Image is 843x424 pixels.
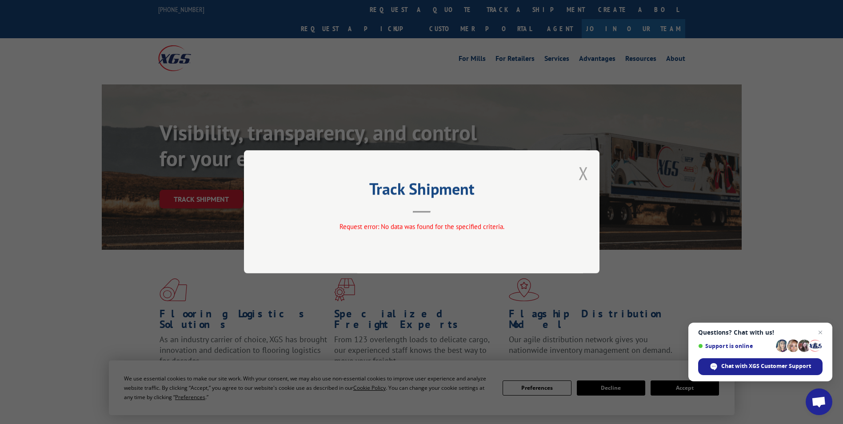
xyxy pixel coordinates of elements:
[579,161,588,185] button: Close modal
[698,343,773,349] span: Support is online
[339,223,504,231] span: Request error: No data was found for the specified criteria.
[721,362,811,370] span: Chat with XGS Customer Support
[698,329,823,336] span: Questions? Chat with us!
[806,388,832,415] a: Open chat
[698,358,823,375] span: Chat with XGS Customer Support
[288,183,555,200] h2: Track Shipment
